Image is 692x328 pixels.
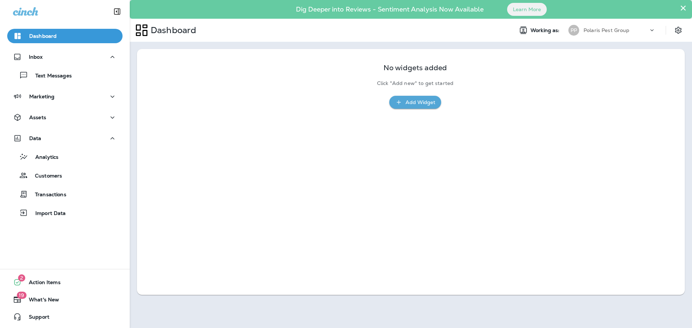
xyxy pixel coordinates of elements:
[531,27,561,33] span: Working as:
[7,68,123,83] button: Text Messages
[7,292,123,307] button: 19What's New
[28,154,58,161] p: Analytics
[107,4,127,19] button: Collapse Sidebar
[7,50,123,64] button: Inbox
[29,114,46,120] p: Assets
[7,131,123,145] button: Data
[29,33,57,39] p: Dashboard
[7,275,123,289] button: 2Action Items
[28,192,66,198] p: Transactions
[7,89,123,104] button: Marketing
[568,25,579,36] div: PP
[7,29,123,43] button: Dashboard
[28,210,66,217] p: Import Data
[7,168,123,183] button: Customers
[383,65,447,71] p: No widgets added
[7,110,123,125] button: Assets
[22,279,61,288] span: Action Items
[7,187,123,202] button: Transactions
[17,292,26,299] span: 19
[29,135,41,141] p: Data
[7,205,123,220] button: Import Data
[275,8,505,10] p: Dig Deeper into Reviews - Sentiment Analysis Now Available
[389,96,441,109] button: Add Widget
[507,3,547,16] button: Learn More
[22,314,49,323] span: Support
[7,149,123,164] button: Analytics
[29,54,43,60] p: Inbox
[22,297,59,305] span: What's New
[377,80,453,86] p: Click "Add new" to get started
[7,310,123,324] button: Support
[405,98,435,107] div: Add Widget
[584,27,630,33] p: Polaris Pest Group
[29,94,54,99] p: Marketing
[680,2,687,14] button: Close
[18,274,25,282] span: 2
[148,25,196,36] p: Dashboard
[672,24,685,37] button: Settings
[28,73,72,80] p: Text Messages
[28,173,62,180] p: Customers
